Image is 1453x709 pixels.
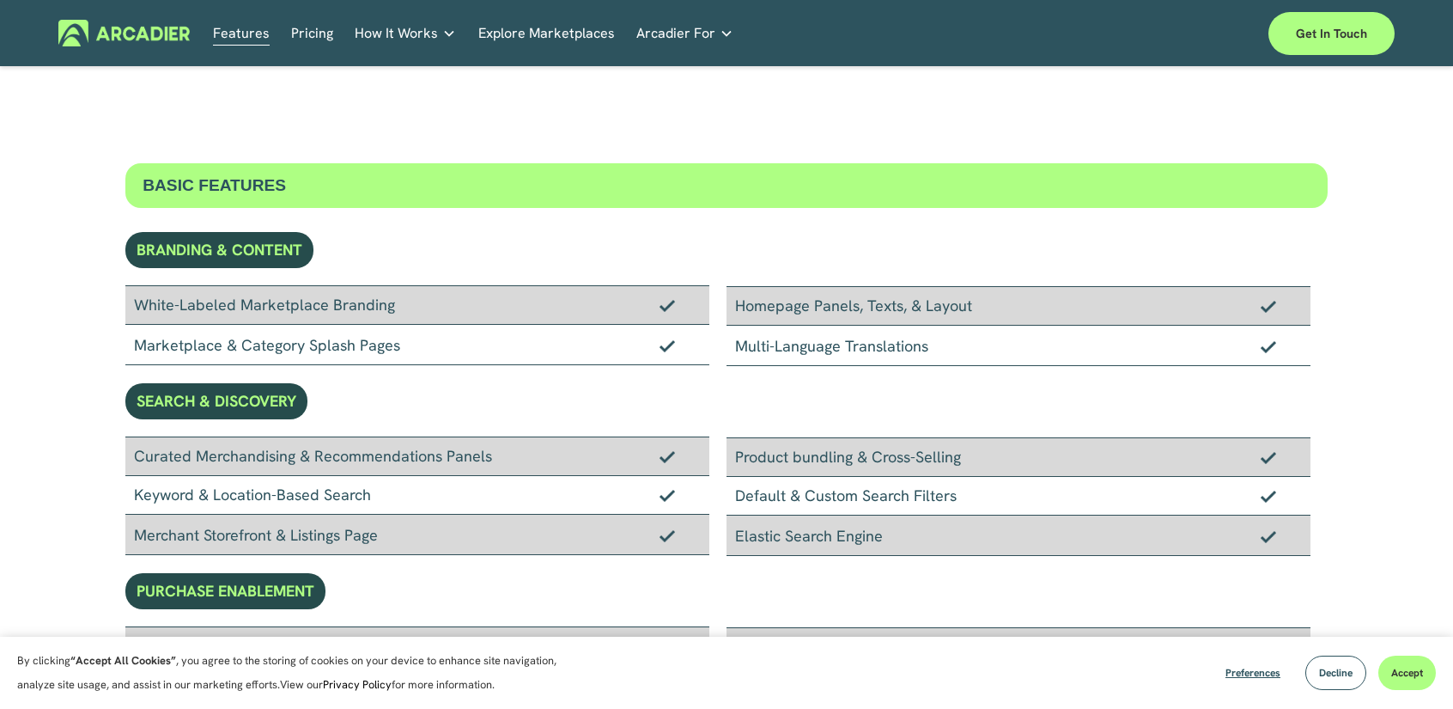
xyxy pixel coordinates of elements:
[726,516,1310,556] div: Elastic Search Engine
[125,383,307,419] div: SEARCH & DISCOVERY
[1225,666,1280,680] span: Preferences
[1378,656,1436,690] button: Accept
[1268,12,1395,55] a: Get in touch
[125,573,325,609] div: PURCHASE ENABLEMENT
[636,21,715,46] span: Arcadier For
[1261,300,1276,312] img: Checkmark
[726,627,1310,667] div: Non-Transactional
[70,653,176,668] strong: “Accept All Cookies”
[660,450,675,462] img: Checkmark
[125,232,313,268] div: BRANDING & CONTENT
[125,437,709,476] div: Curated Merchandising & Recommendations Panels
[1305,656,1366,690] button: Decline
[125,626,709,666] div: Transactional Cart Checkout
[660,339,675,351] img: Checkmark
[1213,656,1293,690] button: Preferences
[726,326,1310,366] div: Multi-Language Translations
[125,325,709,365] div: Marketplace & Category Splash Pages
[660,299,675,311] img: Checkmark
[291,20,333,46] a: Pricing
[660,489,675,501] img: Checkmark
[125,515,709,555] div: Merchant Storefront & Listings Page
[125,476,709,515] div: Keyword & Location-Based Search
[1261,530,1276,542] img: Checkmark
[1319,666,1353,680] span: Decline
[636,20,733,46] a: folder dropdown
[213,20,270,46] a: Features
[1261,451,1276,463] img: Checkmark
[17,649,575,697] p: By clicking , you agree to the storing of cookies on your device to enhance site navigation, anal...
[125,163,1328,208] div: BASIC FEATURES
[1391,666,1423,680] span: Accept
[58,20,190,46] img: Arcadier
[1261,340,1276,352] img: Checkmark
[478,20,615,46] a: Explore Marketplaces
[355,20,456,46] a: folder dropdown
[726,437,1310,477] div: Product bundling & Cross-Selling
[726,477,1310,516] div: Default & Custom Search Filters
[1261,490,1276,502] img: Checkmark
[355,21,438,46] span: How It Works
[323,677,392,692] a: Privacy Policy
[660,529,675,541] img: Checkmark
[726,286,1310,326] div: Homepage Panels, Texts, & Layout
[125,285,709,325] div: White-Labeled Marketplace Branding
